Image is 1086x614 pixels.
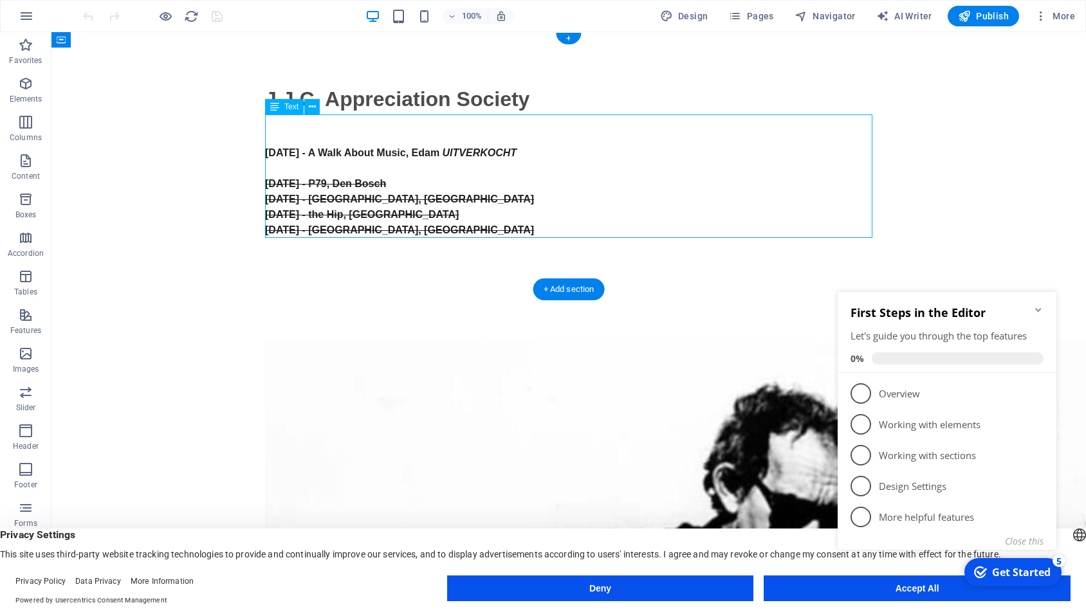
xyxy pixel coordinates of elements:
span: Design [660,10,708,23]
button: 100% [443,8,488,24]
h2: First Steps in the Editor [18,27,211,42]
button: Design [655,6,713,26]
button: Pages [723,6,778,26]
p: Images [13,364,39,374]
li: Working with sections [5,162,224,193]
div: Get Started [160,287,218,302]
span: Text [284,103,299,111]
p: Boxes [15,210,37,220]
p: Content [12,171,40,181]
p: Overview [46,109,201,123]
button: Close this [172,257,211,269]
i: On resize automatically adjust zoom level to fit chosen device. [495,10,507,22]
div: + Add section [533,278,605,300]
p: Tables [14,287,37,297]
span: More [1035,10,1075,23]
p: Header [13,441,39,451]
div: Design (Ctrl+Alt+Y) [655,6,713,26]
div: Let's guide you through the top features [18,51,211,65]
p: Forms [14,518,37,528]
p: Slider [16,402,36,413]
div: Minimize checklist [201,27,211,37]
span: 0% [18,75,39,87]
button: Publish [948,6,1019,26]
span: Publish [958,10,1009,23]
p: Working with elements [46,140,201,154]
div: + [556,33,581,44]
button: reload [183,8,199,24]
button: More [1029,6,1080,26]
p: Favorites [9,55,42,66]
span: Pages [728,10,773,23]
i: Reload page [184,9,199,24]
p: More helpful features [46,233,201,246]
div: 5 [220,276,233,289]
p: Accordion [8,248,44,258]
p: Footer [14,480,37,490]
span: AI Writer [876,10,932,23]
li: Overview [5,100,224,131]
p: Elements [10,94,42,104]
button: Click here to leave preview mode and continue editing [158,8,173,24]
p: Features [10,325,41,336]
li: More helpful features [5,224,224,255]
div: Get Started 5 items remaining, 0% complete [132,280,229,309]
button: AI Writer [871,6,937,26]
li: Working with elements [5,131,224,162]
p: Working with sections [46,171,201,185]
li: Design Settings [5,193,224,224]
span: Navigator [795,10,856,23]
p: Columns [10,132,42,143]
button: Navigator [789,6,861,26]
h6: 100% [462,8,483,24]
p: Design Settings [46,202,201,215]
